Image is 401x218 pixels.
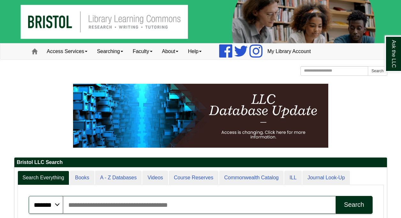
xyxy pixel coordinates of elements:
[169,171,219,185] a: Course Reserves
[263,43,316,59] a: My Library Account
[183,43,206,59] a: Help
[142,171,168,185] a: Videos
[344,201,364,208] div: Search
[42,43,92,59] a: Access Services
[219,171,284,185] a: Commonwealth Catalog
[368,66,387,76] button: Search
[302,171,350,185] a: Journal Look-Up
[157,43,183,59] a: About
[284,171,301,185] a: ILL
[92,43,128,59] a: Searching
[73,84,328,148] img: HTML tutorial
[70,171,94,185] a: Books
[95,171,142,185] a: A - Z Databases
[336,196,372,214] button: Search
[18,171,70,185] a: Search Everything
[14,158,387,167] h2: Bristol LLC Search
[128,43,157,59] a: Faculty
